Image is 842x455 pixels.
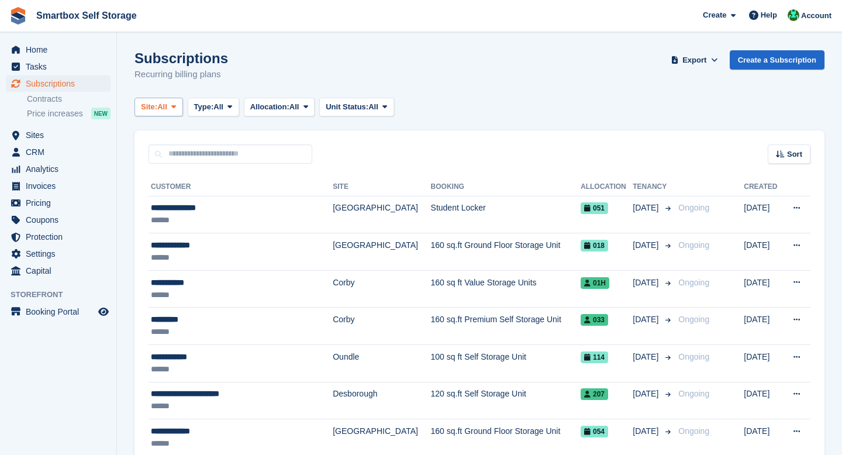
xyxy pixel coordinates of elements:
[730,50,824,70] a: Create a Subscription
[678,352,709,361] span: Ongoing
[26,75,96,92] span: Subscriptions
[633,239,661,251] span: [DATE]
[244,98,315,117] button: Allocation: All
[134,68,228,81] p: Recurring billing plans
[26,195,96,211] span: Pricing
[581,388,608,400] span: 207
[633,388,661,400] span: [DATE]
[678,278,709,287] span: Ongoing
[213,101,223,113] span: All
[26,178,96,194] span: Invoices
[326,101,368,113] span: Unit Status:
[188,98,239,117] button: Type: All
[633,313,661,326] span: [DATE]
[134,50,228,66] h1: Subscriptions
[27,108,83,119] span: Price increases
[678,203,709,212] span: Ongoing
[744,308,782,345] td: [DATE]
[194,101,214,113] span: Type:
[633,425,661,437] span: [DATE]
[6,161,111,177] a: menu
[368,101,378,113] span: All
[787,149,802,160] span: Sort
[431,308,581,345] td: 160 sq.ft Premium Self Storage Unit
[761,9,777,21] span: Help
[678,426,709,436] span: Ongoing
[333,178,430,197] th: Site
[6,246,111,262] a: menu
[6,212,111,228] a: menu
[581,202,608,214] span: 051
[633,178,674,197] th: Tenancy
[744,382,782,419] td: [DATE]
[744,233,782,271] td: [DATE]
[678,389,709,398] span: Ongoing
[581,277,609,289] span: 01H
[9,7,27,25] img: stora-icon-8386f47178a22dfd0bd8f6a31ec36ba5ce8667c1dd55bd0f319d3a0aa187defe.svg
[26,212,96,228] span: Coupons
[6,42,111,58] a: menu
[633,202,661,214] span: [DATE]
[157,101,167,113] span: All
[669,50,720,70] button: Export
[431,345,581,382] td: 100 sq ft Self Storage Unit
[581,178,633,197] th: Allocation
[333,270,430,308] td: Corby
[801,10,831,22] span: Account
[26,42,96,58] span: Home
[431,382,581,419] td: 120 sq.ft Self Storage Unit
[319,98,394,117] button: Unit Status: All
[26,246,96,262] span: Settings
[678,240,709,250] span: Ongoing
[703,9,726,21] span: Create
[26,304,96,320] span: Booking Portal
[581,314,608,326] span: 033
[6,75,111,92] a: menu
[633,351,661,363] span: [DATE]
[581,351,608,363] span: 114
[289,101,299,113] span: All
[6,195,111,211] a: menu
[6,178,111,194] a: menu
[134,98,183,117] button: Site: All
[682,54,706,66] span: Export
[744,345,782,382] td: [DATE]
[333,233,430,271] td: [GEOGRAPHIC_DATA]
[744,270,782,308] td: [DATE]
[6,229,111,245] a: menu
[788,9,799,21] img: Elinor Shepherd
[431,270,581,308] td: 160 sq ft Value Storage Units
[333,196,430,233] td: [GEOGRAPHIC_DATA]
[6,304,111,320] a: menu
[431,178,581,197] th: Booking
[91,108,111,119] div: NEW
[11,289,116,301] span: Storefront
[744,178,782,197] th: Created
[149,178,333,197] th: Customer
[333,345,430,382] td: Oundle
[26,229,96,245] span: Protection
[581,240,608,251] span: 018
[6,144,111,160] a: menu
[141,101,157,113] span: Site:
[678,315,709,324] span: Ongoing
[250,101,289,113] span: Allocation:
[744,196,782,233] td: [DATE]
[333,382,430,419] td: Desborough
[6,58,111,75] a: menu
[333,308,430,345] td: Corby
[27,107,111,120] a: Price increases NEW
[6,263,111,279] a: menu
[581,426,608,437] span: 054
[26,127,96,143] span: Sites
[32,6,142,25] a: Smartbox Self Storage
[26,161,96,177] span: Analytics
[26,58,96,75] span: Tasks
[431,196,581,233] td: Student Locker
[96,305,111,319] a: Preview store
[431,233,581,271] td: 160 sq.ft Ground Floor Storage Unit
[27,94,111,105] a: Contracts
[6,127,111,143] a: menu
[26,144,96,160] span: CRM
[633,277,661,289] span: [DATE]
